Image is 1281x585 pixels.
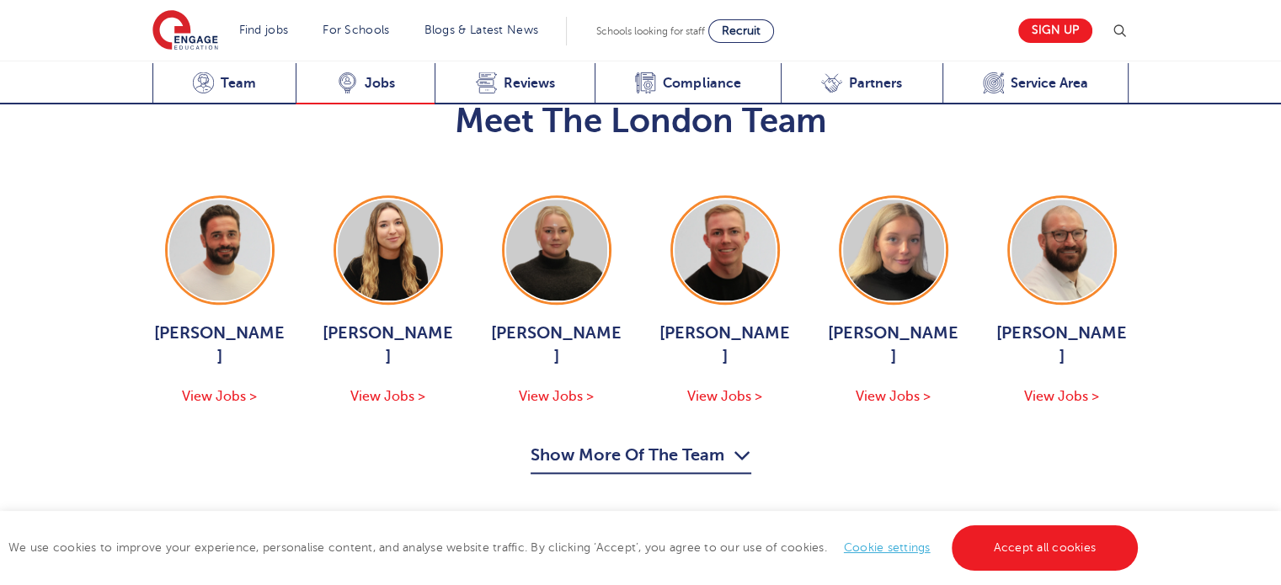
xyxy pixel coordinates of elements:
button: Show More Of The Team [531,442,751,474]
a: Compliance [595,63,781,104]
a: Accept all cookies [952,525,1139,571]
a: Reviews [435,63,595,104]
span: View Jobs > [687,389,762,404]
a: [PERSON_NAME] View Jobs > [995,195,1129,407]
span: View Jobs > [1024,389,1099,404]
a: Partners [781,63,942,104]
span: Service Area [1011,75,1088,92]
a: [PERSON_NAME] View Jobs > [489,195,624,407]
img: Simon Whitcombe [1011,199,1113,300]
span: View Jobs > [350,389,425,404]
a: [PERSON_NAME] View Jobs > [658,195,793,407]
span: View Jobs > [856,389,931,404]
span: Team [221,75,256,92]
span: [PERSON_NAME] [489,322,624,369]
span: View Jobs > [519,389,594,404]
span: [PERSON_NAME] [321,322,456,369]
span: View Jobs > [182,389,257,404]
span: [PERSON_NAME] [658,322,793,369]
span: We use cookies to improve your experience, personalise content, and analyse website traffic. By c... [8,541,1142,554]
h2: Meet The London Team [152,101,1129,141]
a: [PERSON_NAME] View Jobs > [152,195,287,407]
img: Bethany Johnson [506,199,607,300]
span: Compliance [663,75,740,92]
span: Recruit [722,24,761,37]
a: For Schools [323,24,389,36]
img: Alice Thwaites [338,199,439,300]
img: Zack Neal [675,199,776,300]
a: Jobs [296,63,435,104]
a: Team [152,63,296,104]
span: Partners [849,75,902,92]
img: Engage Education [152,10,218,52]
a: Find jobs [239,24,289,36]
span: [PERSON_NAME] [152,322,287,369]
a: Cookie settings [844,541,931,554]
a: Recruit [708,19,774,43]
img: Jack Hope [169,199,270,300]
a: [PERSON_NAME] View Jobs > [321,195,456,407]
a: Sign up [1018,19,1092,43]
a: Service Area [942,63,1129,104]
span: [PERSON_NAME] [995,322,1129,369]
span: Schools looking for staff [596,25,705,37]
span: [PERSON_NAME] [826,322,961,369]
a: [PERSON_NAME] View Jobs > [826,195,961,407]
span: Jobs [365,75,395,92]
a: Blogs & Latest News [424,24,539,36]
img: Isabel Murphy [843,199,944,300]
span: Reviews [504,75,555,92]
